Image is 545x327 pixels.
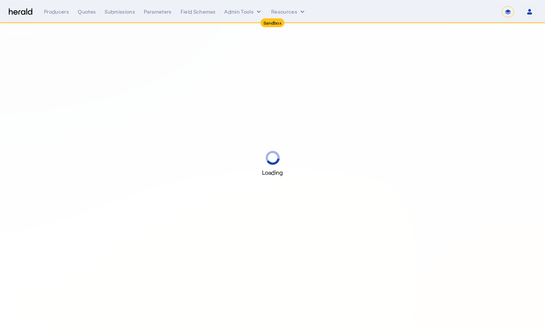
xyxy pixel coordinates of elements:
[181,8,216,15] div: Field Schemas
[261,18,284,27] div: Sandbox
[9,8,32,15] img: Herald Logo
[144,8,172,15] div: Parameters
[224,8,262,15] button: internal dropdown menu
[271,8,306,15] button: Resources dropdown menu
[105,8,135,15] div: Submissions
[44,8,69,15] div: Producers
[78,8,96,15] div: Quotes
